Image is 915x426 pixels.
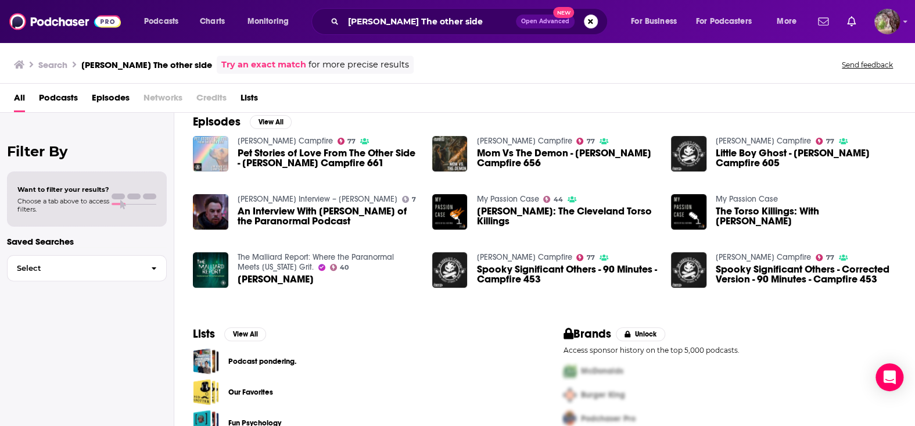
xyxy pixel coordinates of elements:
[476,148,657,168] a: Mom Vs The Demon - Jim Harold's Campfire 656
[576,254,595,261] a: 77
[238,274,314,284] a: Kevin Harold
[412,197,416,202] span: 7
[476,194,539,204] a: My Passion Case
[238,274,314,284] span: [PERSON_NAME]
[39,88,78,112] span: Podcasts
[193,194,228,230] img: An Interview With Jim Harold of the Paranormal Podcast
[716,148,896,168] a: Little Boy Ghost - Jim Harold's Campfire 605
[432,136,468,171] a: Mom Vs The Demon - Jim Harold's Campfire 656
[221,58,306,71] a: Try an exact match
[241,88,258,112] a: Lists
[402,196,417,203] a: 7
[521,19,569,24] span: Open Advanced
[193,114,241,129] h2: Episodes
[143,88,182,112] span: Networks
[238,148,418,168] a: Pet Stories of Love From The Other Side - Jim Harold's Campfire 661
[777,13,796,30] span: More
[9,10,121,33] a: Podchaser - Follow, Share and Rate Podcasts
[671,194,706,230] img: The Torso Killings: With Jim Harold
[193,252,228,288] img: Kevin Harold
[322,8,619,35] div: Search podcasts, credits, & more...
[587,139,595,144] span: 77
[228,355,296,368] a: Podcast pondering.
[340,265,349,270] span: 40
[716,252,811,262] a: Jim Harold's Campfire
[581,390,625,400] span: Burger King
[228,386,273,399] a: Our Favorites
[238,148,418,168] span: Pet Stories of Love From The Other Side - [PERSON_NAME] Campfire 661
[347,139,356,144] span: 77
[826,255,834,260] span: 77
[196,88,227,112] span: Credits
[559,383,581,407] img: Second Pro Logo
[716,206,896,226] a: The Torso Killings: With Jim Harold
[559,359,581,383] img: First Pro Logo
[716,194,778,204] a: My Passion Case
[250,115,292,129] button: View All
[432,194,468,230] img: Jim Harold: The Cleveland Torso Killings
[192,12,232,31] a: Charts
[554,197,563,202] span: 44
[671,252,706,288] img: Spooky Significant Others - Corrected Version - 90 Minutes - Campfire 453
[842,12,860,31] a: Show notifications dropdown
[564,327,612,341] h2: Brands
[838,60,896,70] button: Send feedback
[144,13,178,30] span: Podcasts
[476,206,657,226] span: [PERSON_NAME]: The Cleveland Torso Killings
[576,138,595,145] a: 77
[238,194,397,204] a: Jim Harold Interview – Hunter Shea
[81,59,212,70] h3: [PERSON_NAME] The other side
[671,136,706,171] img: Little Boy Ghost - Jim Harold's Campfire 605
[193,327,215,341] h2: Lists
[136,12,193,31] button: open menu
[716,148,896,168] span: Little Boy Ghost - [PERSON_NAME] Campfire 605
[553,7,574,18] span: New
[38,59,67,70] h3: Search
[476,206,657,226] a: Jim Harold: The Cleveland Torso Killings
[193,379,219,405] a: Our Favorites
[330,264,349,271] a: 40
[193,136,228,171] img: Pet Stories of Love From The Other Side - Jim Harold's Campfire 661
[816,254,834,261] a: 77
[92,88,130,112] a: Episodes
[874,9,900,34] span: Logged in as MSanz
[716,264,896,284] a: Spooky Significant Others - Corrected Version - 90 Minutes - Campfire 453
[874,9,900,34] img: User Profile
[543,196,563,203] a: 44
[826,139,834,144] span: 77
[17,185,109,194] span: Want to filter your results?
[238,136,333,146] a: Jim Harold's Campfire
[193,114,292,129] a: EpisodesView All
[688,12,769,31] button: open menu
[616,327,665,341] button: Unlock
[238,252,394,272] a: The Malliard Report: Where the Paranormal Meets Pennsylvania Grit.
[17,197,109,213] span: Choose a tab above to access filters.
[716,206,896,226] span: The Torso Killings: With [PERSON_NAME]
[7,255,167,281] button: Select
[238,206,418,226] a: An Interview With Jim Harold of the Paranormal Podcast
[476,264,657,284] a: Spooky Significant Others - 90 Minutes - Campfire 453
[516,15,575,28] button: Open AdvancedNew
[581,414,636,424] span: Podchaser Pro
[696,13,752,30] span: For Podcasters
[224,327,266,341] button: View All
[476,148,657,168] span: Mom Vs The Demon - [PERSON_NAME] Campfire 656
[7,236,167,247] p: Saved Searches
[581,366,623,376] span: McDonalds
[338,138,356,145] a: 77
[432,252,468,288] img: Spooky Significant Others - 90 Minutes - Campfire 453
[343,12,516,31] input: Search podcasts, credits, & more...
[587,255,595,260] span: 77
